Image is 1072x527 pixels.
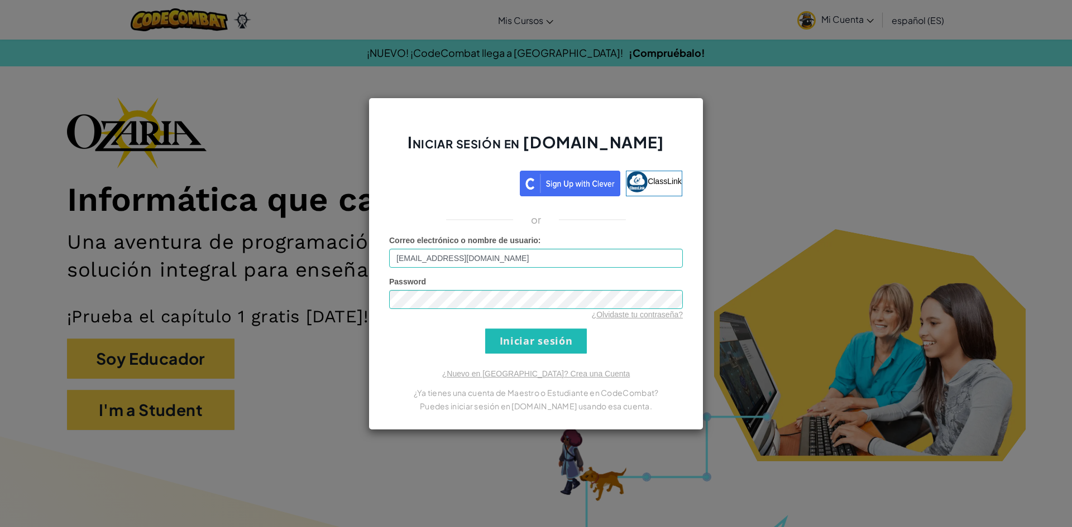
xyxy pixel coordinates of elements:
img: clever_sso_button@2x.png [520,171,620,196]
h2: Iniciar sesión en [DOMAIN_NAME] [389,132,683,164]
input: Iniciar sesión [485,328,587,354]
p: Puedes iniciar sesión en [DOMAIN_NAME] usando esa cuenta. [389,399,683,413]
span: Correo electrónico o nombre de usuario [389,236,538,245]
img: classlink-logo-small.png [626,171,648,192]
a: ¿Nuevo en [GEOGRAPHIC_DATA]? Crea una Cuenta [442,369,630,378]
p: ¿Ya tienes una cuenta de Maestro o Estudiante en CodeCombat? [389,386,683,399]
iframe: Botón Iniciar sesión con Google [384,170,520,194]
span: ClassLink [648,176,682,185]
p: or [531,213,542,226]
a: ¿Olvidaste tu contraseña? [592,310,683,319]
label: : [389,235,541,246]
span: Password [389,277,426,286]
